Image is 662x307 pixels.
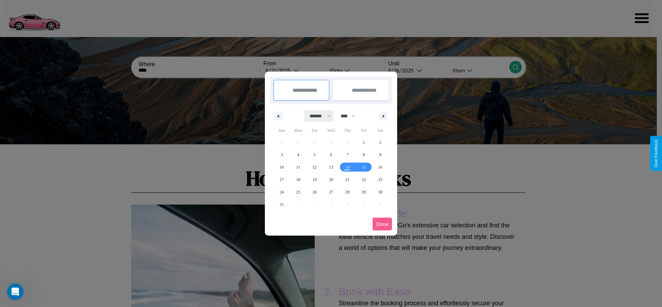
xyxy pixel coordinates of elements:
[356,161,372,173] button: 15
[306,161,323,173] button: 12
[339,125,356,136] span: Thu
[290,161,306,173] button: 11
[373,218,392,231] button: Done
[372,136,388,148] button: 2
[329,161,333,173] span: 13
[314,148,316,161] span: 5
[379,148,381,161] span: 9
[323,148,339,161] button: 6
[362,186,366,198] span: 29
[313,173,317,186] span: 19
[274,148,290,161] button: 3
[372,173,388,186] button: 23
[362,161,366,173] span: 15
[323,186,339,198] button: 27
[378,186,382,198] span: 30
[296,173,300,186] span: 18
[329,186,333,198] span: 27
[274,125,290,136] span: Sun
[362,173,366,186] span: 22
[323,161,339,173] button: 13
[274,173,290,186] button: 17
[290,125,306,136] span: Mon
[297,148,299,161] span: 4
[339,186,356,198] button: 28
[372,125,388,136] span: Sat
[280,173,284,186] span: 17
[339,161,356,173] button: 14
[290,186,306,198] button: 25
[306,186,323,198] button: 26
[345,173,349,186] span: 21
[290,173,306,186] button: 18
[356,173,372,186] button: 22
[339,148,356,161] button: 7
[313,161,317,173] span: 12
[281,148,283,161] span: 3
[280,198,284,211] span: 31
[379,136,381,148] span: 2
[346,148,348,161] span: 7
[372,161,388,173] button: 16
[372,186,388,198] button: 30
[356,136,372,148] button: 1
[323,125,339,136] span: Wed
[306,173,323,186] button: 19
[290,148,306,161] button: 4
[280,161,284,173] span: 10
[339,173,356,186] button: 21
[356,125,372,136] span: Fri
[7,283,24,300] iframe: Intercom live chat
[323,173,339,186] button: 20
[356,148,372,161] button: 8
[274,161,290,173] button: 10
[313,186,317,198] span: 26
[274,186,290,198] button: 24
[372,148,388,161] button: 9
[356,186,372,198] button: 29
[296,186,300,198] span: 25
[378,161,382,173] span: 16
[306,148,323,161] button: 5
[654,139,659,168] div: Give Feedback
[296,161,300,173] span: 11
[378,173,382,186] span: 23
[363,136,365,148] span: 1
[363,148,365,161] span: 8
[280,186,284,198] span: 24
[274,198,290,211] button: 31
[330,148,332,161] span: 6
[345,186,349,198] span: 28
[329,173,333,186] span: 20
[306,125,323,136] span: Tue
[345,161,349,173] span: 14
